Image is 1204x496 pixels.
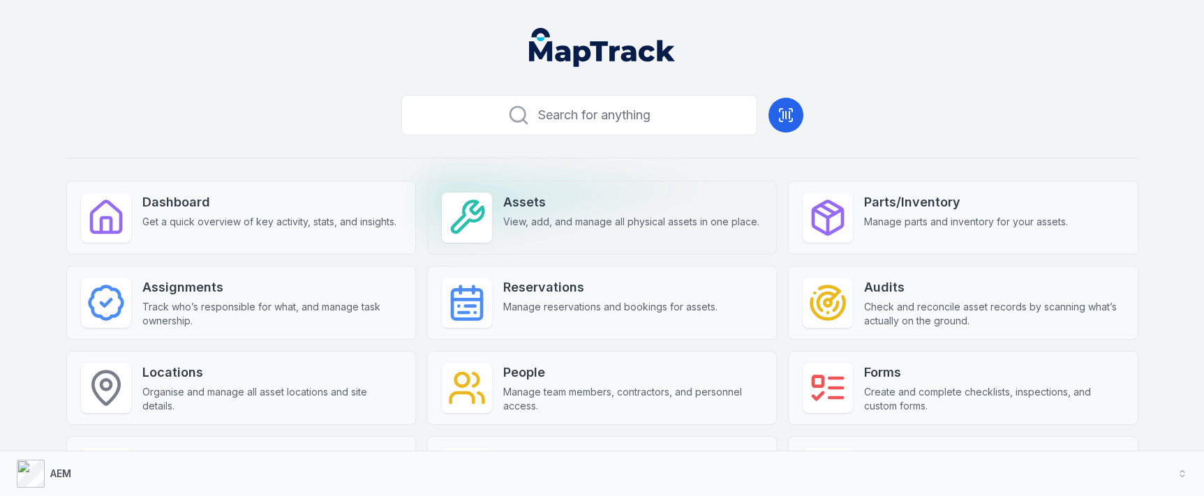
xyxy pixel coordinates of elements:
a: AuditsCheck and reconcile asset records by scanning what’s actually on the ground. [788,266,1138,340]
strong: Assignments [142,278,401,297]
strong: Reservations [503,278,718,297]
span: Search for anything [538,105,651,125]
button: Search for anything [401,95,757,135]
span: Manage reservations and bookings for assets. [503,300,718,314]
strong: People [503,363,762,382]
span: Manage team members, contractors, and personnel access. [503,385,762,413]
strong: Audits [864,278,1123,297]
a: DashboardGet a quick overview of key activity, stats, and insights. [66,181,416,255]
strong: Settings [864,448,1123,467]
span: Manage parts and inventory for your assets. [864,215,1068,229]
strong: Forms [864,363,1123,382]
a: LocationsOrganise and manage all asset locations and site details. [66,351,416,425]
span: Create and complete checklists, inspections, and custom forms. [864,385,1123,413]
strong: Reports [142,448,380,467]
strong: Assets [503,193,759,212]
strong: Parts/Inventory [864,193,1068,212]
a: Parts/InventoryManage parts and inventory for your assets. [788,181,1138,255]
a: ReservationsManage reservations and bookings for assets. [427,266,777,340]
strong: Alerts [503,448,762,467]
nav: Global [507,28,698,67]
strong: AEM [50,467,71,479]
a: AssignmentsTrack who’s responsible for what, and manage task ownership. [66,266,416,340]
strong: Dashboard [142,193,396,212]
span: View, add, and manage all physical assets in one place. [503,215,759,229]
strong: Locations [142,363,401,382]
a: FormsCreate and complete checklists, inspections, and custom forms. [788,351,1138,425]
span: Check and reconcile asset records by scanning what’s actually on the ground. [864,300,1123,328]
span: Organise and manage all asset locations and site details. [142,385,401,413]
a: PeopleManage team members, contractors, and personnel access. [427,351,777,425]
span: Track who’s responsible for what, and manage task ownership. [142,300,401,328]
span: Get a quick overview of key activity, stats, and insights. [142,215,396,229]
a: AssetsView, add, and manage all physical assets in one place. [427,181,777,255]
